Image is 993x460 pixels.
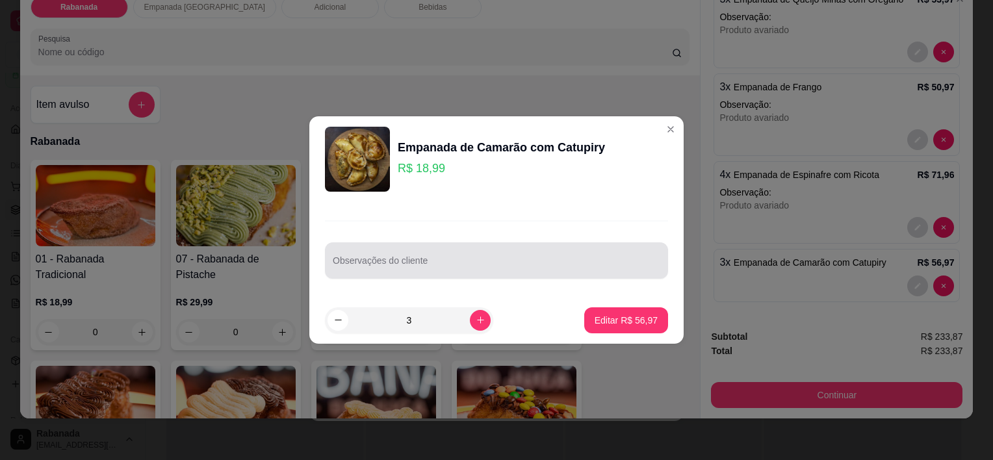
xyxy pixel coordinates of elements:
button: Editar R$ 56,97 [584,307,668,333]
button: Close [660,119,681,140]
p: R$ 18,99 [398,159,605,177]
input: Observações do cliente [333,259,660,272]
div: Empanada de Camarão com Catupiry [398,138,605,157]
button: increase-product-quantity [470,310,491,331]
img: product-image [325,127,390,192]
button: decrease-product-quantity [328,310,348,331]
p: Editar R$ 56,97 [595,314,658,327]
